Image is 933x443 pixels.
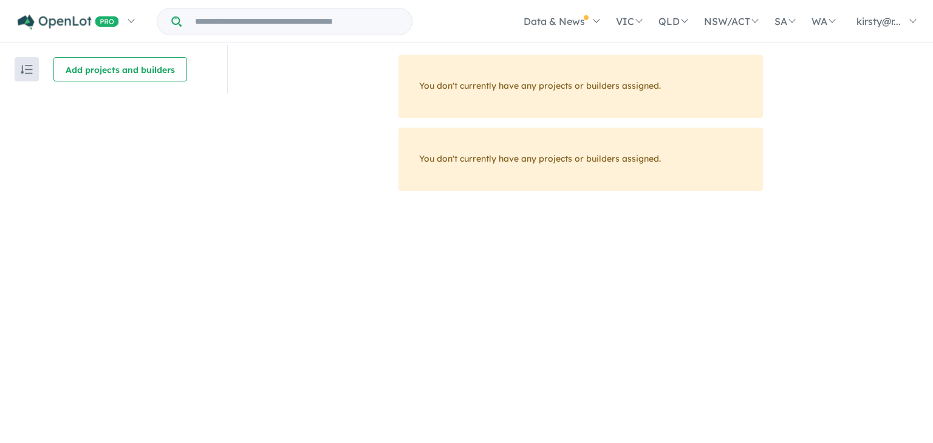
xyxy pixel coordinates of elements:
button: Add projects and builders [53,57,187,81]
input: Try estate name, suburb, builder or developer [184,9,409,35]
img: sort.svg [21,65,33,74]
span: kirsty@r... [856,15,901,27]
div: You don't currently have any projects or builders assigned. [398,128,763,191]
img: Openlot PRO Logo White [18,15,119,30]
div: You don't currently have any projects or builders assigned. [398,55,763,118]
